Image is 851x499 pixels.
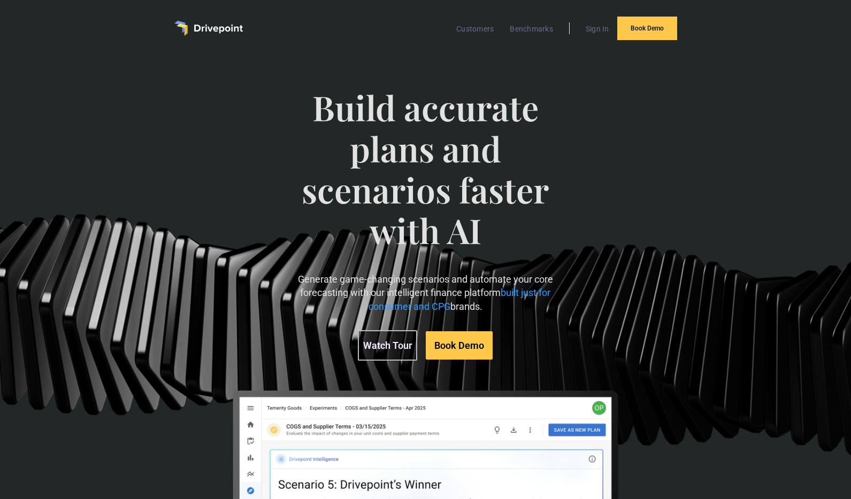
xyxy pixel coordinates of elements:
[580,22,615,36] a: Sign In
[358,330,417,361] a: Watch Tour
[617,17,677,40] a: Book Demo
[426,331,493,360] a: Book Demo
[174,21,243,36] a: home
[451,22,499,36] a: Customers
[280,87,571,272] span: Build accurate plans and scenarios faster with AI
[504,22,558,36] a: Benchmarks
[280,272,571,313] p: Generate game-changing scenarios and automate your core forecasting with our intelligent finance ...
